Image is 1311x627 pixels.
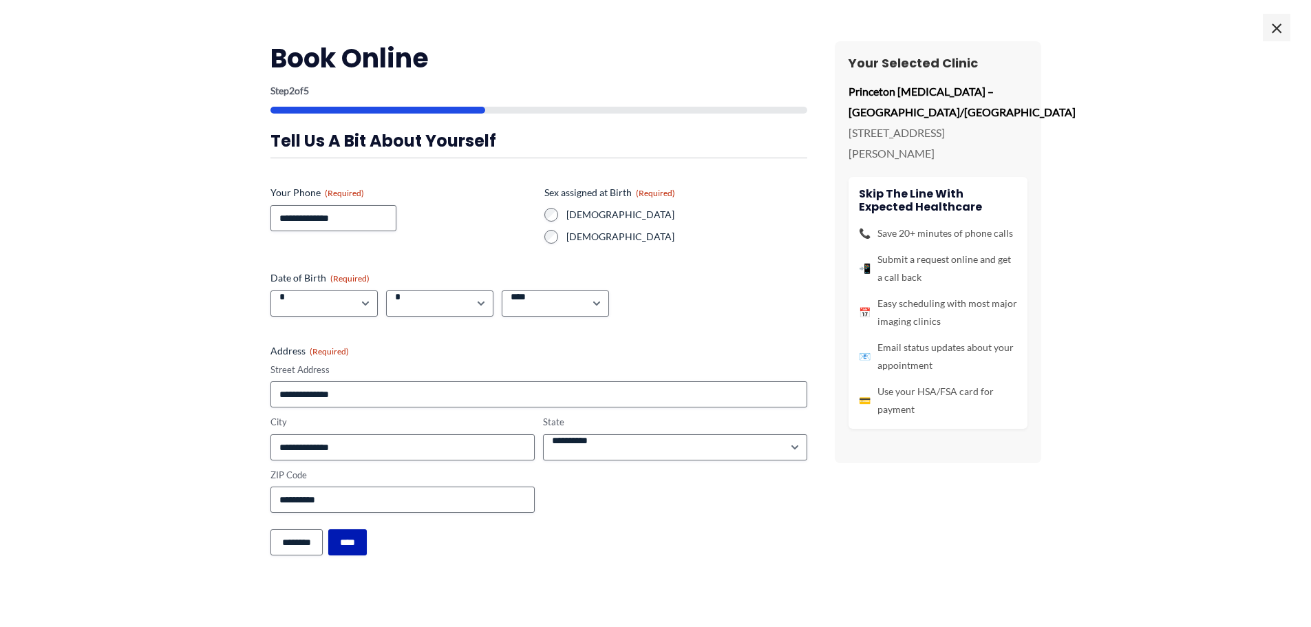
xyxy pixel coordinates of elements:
li: Submit a request online and get a call back [859,251,1017,286]
span: × [1263,14,1290,41]
label: [DEMOGRAPHIC_DATA] [566,230,807,244]
label: Your Phone [270,186,533,200]
p: Princeton [MEDICAL_DATA] – [GEOGRAPHIC_DATA]/[GEOGRAPHIC_DATA] [849,81,1027,122]
span: 📲 [859,259,871,277]
label: ZIP Code [270,469,535,482]
li: Save 20+ minutes of phone calls [859,224,1017,242]
h2: Book Online [270,41,807,75]
legend: Date of Birth [270,271,370,285]
li: Email status updates about your appointment [859,339,1017,374]
h4: Skip the line with Expected Healthcare [859,187,1017,213]
label: State [543,416,807,429]
span: 5 [303,85,309,96]
label: City [270,416,535,429]
span: (Required) [310,346,349,357]
li: Use your HSA/FSA card for payment [859,383,1017,418]
span: (Required) [636,188,675,198]
label: Street Address [270,363,807,376]
li: Easy scheduling with most major imaging clinics [859,295,1017,330]
span: 💳 [859,392,871,410]
p: [STREET_ADDRESS][PERSON_NAME] [849,123,1027,163]
span: (Required) [325,188,364,198]
span: (Required) [330,273,370,284]
p: Step of [270,86,807,96]
label: [DEMOGRAPHIC_DATA] [566,208,807,222]
span: 📅 [859,304,871,321]
span: 2 [289,85,295,96]
legend: Sex assigned at Birth [544,186,675,200]
span: 📧 [859,348,871,365]
legend: Address [270,344,349,358]
h3: Your Selected Clinic [849,55,1027,71]
span: 📞 [859,224,871,242]
h3: Tell us a bit about yourself [270,130,807,151]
